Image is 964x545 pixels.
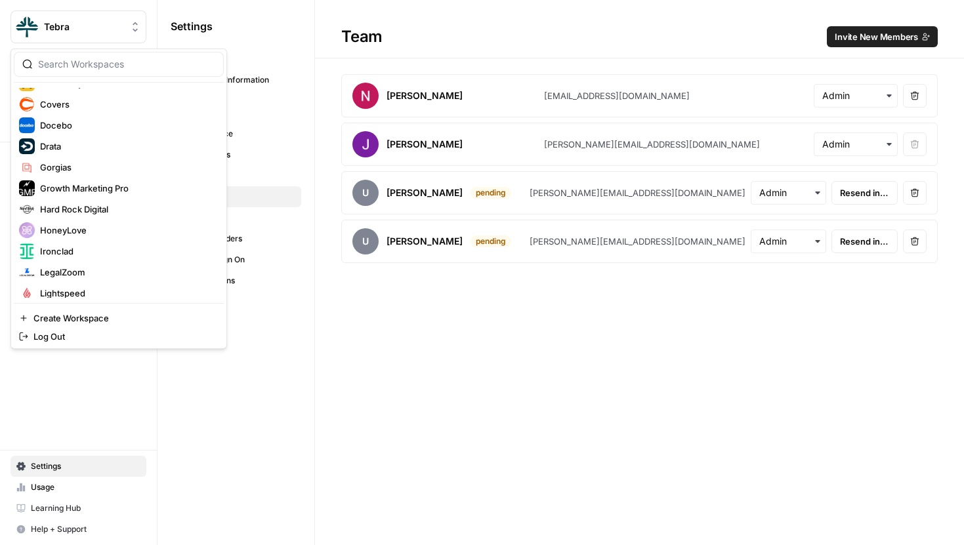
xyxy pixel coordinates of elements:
a: Secrets [171,291,301,312]
a: Databases [171,144,301,165]
span: Resend invite [840,235,889,248]
input: Search Workspaces [38,58,215,71]
a: Tags [171,207,301,228]
div: Workspace: Tebra [10,49,227,349]
span: Billing [191,170,295,182]
span: Covers [40,98,213,111]
button: Resend invite [831,230,898,253]
span: Growth Marketing Pro [40,182,213,195]
div: pending [471,235,511,247]
div: [PERSON_NAME][EMAIL_ADDRESS][DOMAIN_NAME] [530,235,745,248]
img: Tebra Logo [15,15,39,39]
button: Resend invite [831,181,898,205]
img: avatar [352,83,379,109]
input: Admin [759,186,818,199]
span: Lightspeed [40,287,213,300]
a: Learning Hub [10,498,146,519]
span: HoneyLove [40,224,213,237]
img: Growth Marketing Pro Logo [19,180,35,196]
a: Log Out [14,327,224,346]
img: Gorgias Logo [19,159,35,175]
a: Usage [10,477,146,498]
input: Admin [759,235,818,248]
span: Docebo [40,119,213,132]
span: Ironclad [40,245,213,258]
span: LegalZoom [40,266,213,279]
img: Drata Logo [19,138,35,154]
img: HoneyLove Logo [19,222,35,238]
img: avatar [352,131,379,157]
span: Settings [31,460,140,472]
span: Settings [171,18,213,34]
img: Lightspeed Logo [19,285,35,301]
div: pending [471,187,511,199]
span: Personal Information [191,74,295,86]
span: Workspace [191,128,295,140]
a: Billing [171,165,301,186]
span: Help + Support [31,523,140,535]
a: Settings [10,456,146,477]
div: [PERSON_NAME] [387,138,463,151]
span: u [352,180,379,206]
span: Invite New Members [835,30,918,43]
div: [EMAIL_ADDRESS][DOMAIN_NAME] [544,89,690,102]
a: Single Sign On [171,249,301,270]
span: Single Sign On [191,254,295,266]
div: Team [315,26,964,47]
span: Secrets [191,296,295,308]
span: Integrations [191,275,295,287]
span: Databases [191,149,295,161]
a: Team [171,186,301,207]
div: [PERSON_NAME][EMAIL_ADDRESS][DOMAIN_NAME] [530,186,745,199]
span: Log Out [33,330,213,343]
span: Resend invite [840,186,889,199]
span: u [352,228,379,254]
span: Gorgias [40,161,213,174]
img: Covers Logo [19,96,35,112]
span: Usage [31,481,140,493]
span: Tebra [44,20,123,33]
div: [PERSON_NAME] [387,186,463,199]
input: Admin [822,89,889,102]
span: Hard Rock Digital [40,203,213,216]
div: [PERSON_NAME] [387,235,463,248]
span: Drata [40,140,213,153]
button: Workspace: Tebra [10,10,146,43]
img: Hard Rock Digital Logo [19,201,35,217]
a: Integrations [171,270,301,291]
a: Workspace [171,123,301,144]
span: API Providers [191,233,295,245]
div: [PERSON_NAME] [387,89,463,102]
span: Team [191,191,295,203]
a: API Providers [171,228,301,249]
a: Create Workspace [14,309,224,327]
span: Tags [191,212,295,224]
input: Admin [822,138,889,151]
img: Docebo Logo [19,117,35,133]
div: [PERSON_NAME][EMAIL_ADDRESS][DOMAIN_NAME] [544,138,760,151]
img: LegalZoom Logo [19,264,35,280]
a: Personal Information [171,70,301,91]
img: Ironclad Logo [19,243,35,259]
span: Learning Hub [31,502,140,514]
button: Help + Support [10,519,146,540]
button: Invite New Members [827,26,938,47]
span: Create Workspace [33,312,213,325]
